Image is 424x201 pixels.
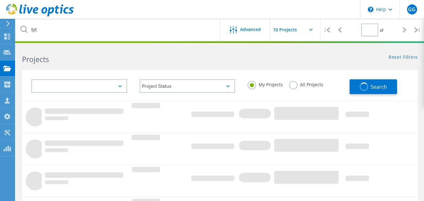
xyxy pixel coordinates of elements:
span: GG [408,7,416,12]
div: | [320,19,333,41]
a: Live Optics Dashboard [6,13,74,18]
a: Reset Filters [389,55,418,60]
div: Project Status [140,79,235,93]
button: Search [350,79,397,94]
svg: \n [368,7,373,12]
span: Search [371,83,387,90]
b: Projects [22,54,49,64]
span: Advanced [240,27,261,32]
div: | [411,19,424,41]
label: All Projects [289,81,323,87]
span: of [380,28,383,33]
input: Search projects by name, owner, ID, company, etc [16,19,220,41]
label: My Projects [248,81,283,87]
